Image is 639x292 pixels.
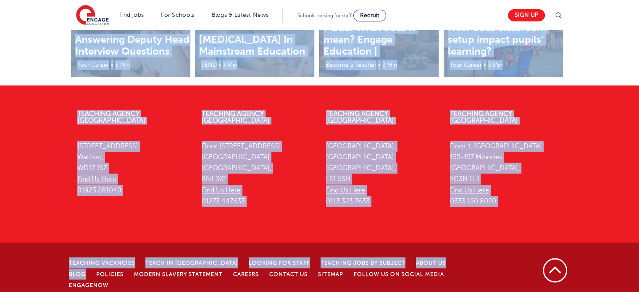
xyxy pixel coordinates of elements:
a: Modern Slavery Statement [134,271,223,277]
a: Teaching Agency [GEOGRAPHIC_DATA] [326,110,394,124]
li: • [377,60,381,70]
li: • [218,60,222,70]
a: Looking for staff [249,260,310,266]
li: 3 Min [487,60,503,70]
p: Floor 1, [GEOGRAPHIC_DATA] 155-157 Minories [GEOGRAPHIC_DATA], EC3N 1LJ 0333 150 8020 [450,141,562,207]
a: Find Us Here [202,187,241,194]
a: Teaching Vacancies [69,260,135,266]
a: Find Us Here [450,187,489,194]
a: EngageNow [69,282,108,288]
li: • [110,60,114,70]
li: 3 Min [381,60,398,70]
a: Careers [233,271,259,277]
li: • [483,60,487,70]
p: [GEOGRAPHIC_DATA], [GEOGRAPHIC_DATA] [GEOGRAPHIC_DATA], LS1 5SH 0113 323 7633 [326,141,438,207]
a: Teaching Agency [GEOGRAPHIC_DATA] [450,110,518,124]
li: 3 Min [114,60,131,70]
p: [STREET_ADDRESS] Watford, WD17 1SZ 01923 281040 [77,141,189,196]
a: Teaching jobs by subject [321,260,405,266]
li: Your Career [73,60,110,70]
a: For Schools [161,12,194,18]
span: Recruit [360,12,379,18]
a: Policies [96,271,124,277]
a: Sitemap [318,271,343,277]
img: Engage Education [76,5,109,26]
a: How does classroom setup impact pupils’ learning? [448,22,547,57]
a: Find Us Here [77,175,116,183]
a: Contact Us [269,271,308,277]
a: Teaching Agency [GEOGRAPHIC_DATA] [202,110,270,124]
a: Teach in [GEOGRAPHIC_DATA] [145,260,238,266]
li: Become a Teacher [321,60,377,70]
a: Teaching Agency [GEOGRAPHIC_DATA] [77,110,145,124]
p: Floor [STREET_ADDRESS] [GEOGRAPHIC_DATA] [GEOGRAPHIC_DATA], BN1 3XF 01273 447633 [202,141,313,207]
li: 3 Min [222,60,238,70]
a: Blogs & Latest News [212,12,269,18]
a: Blog [69,271,86,277]
a: PGCE: What does it mean? Engage Education | [323,22,415,57]
a: Recruit [353,10,386,21]
a: Find jobs [119,12,144,18]
a: Follow us on Social Media [354,271,444,277]
a: Answering Deputy Head Interview Questions [75,34,189,57]
a: [MEDICAL_DATA] In Mainstream Education [199,34,305,57]
a: Sign up [508,9,545,21]
a: About Us [416,260,446,266]
li: Your Career [446,60,483,70]
span: Schools looking for staff [297,13,352,18]
a: Find Us Here [326,187,365,194]
li: SEND [197,60,218,70]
